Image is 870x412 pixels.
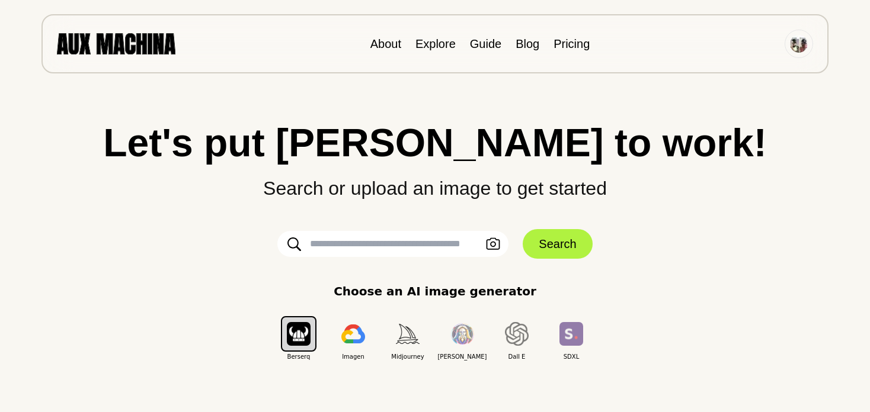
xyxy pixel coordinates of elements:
[790,35,808,53] img: Avatar
[287,322,311,345] img: Berserq
[505,322,529,346] img: Dall E
[24,162,846,202] p: Search or upload an image to get started
[470,37,501,50] a: Guide
[435,352,490,361] span: [PERSON_NAME]
[559,322,583,345] img: SDXL
[490,352,544,361] span: Dall E
[380,352,435,361] span: Midjourney
[523,229,592,259] button: Search
[415,37,456,50] a: Explore
[271,352,326,361] span: Berserq
[334,282,536,300] p: Choose an AI image generator
[24,123,846,162] h1: Let's put [PERSON_NAME] to work!
[396,324,420,343] img: Midjourney
[57,33,175,54] img: AUX MACHINA
[544,352,599,361] span: SDXL
[370,37,401,50] a: About
[326,352,380,361] span: Imagen
[516,37,539,50] a: Blog
[450,323,474,345] img: Leonardo
[554,37,590,50] a: Pricing
[341,324,365,343] img: Imagen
